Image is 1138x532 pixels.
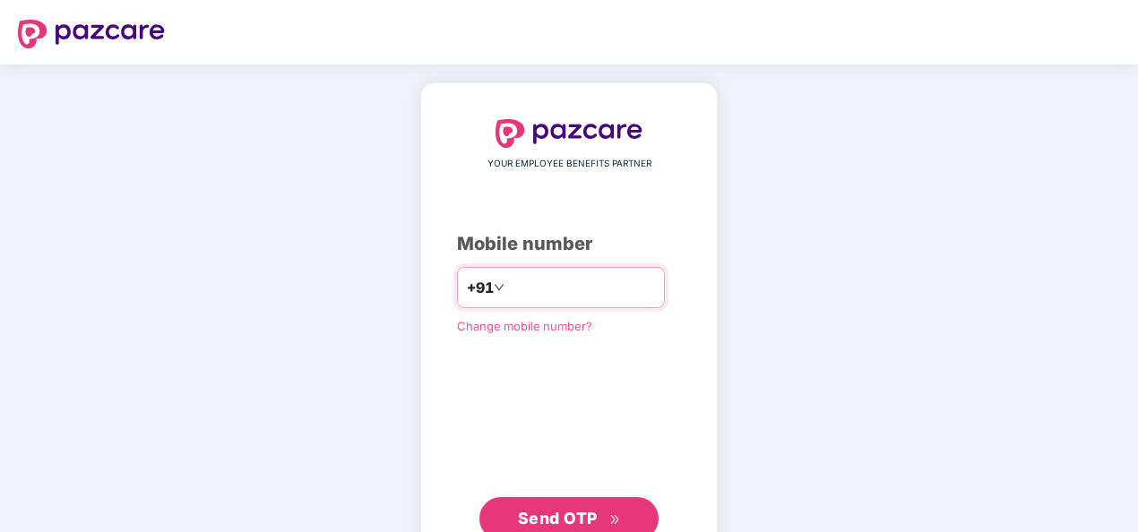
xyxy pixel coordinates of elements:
span: YOUR EMPLOYEE BENEFITS PARTNER [487,157,651,171]
span: double-right [609,514,621,526]
img: logo [496,119,642,148]
span: +91 [467,277,494,299]
img: logo [18,20,165,48]
span: down [494,282,504,293]
div: Mobile number [457,230,681,258]
a: Change mobile number? [457,319,592,333]
span: Send OTP [518,509,598,528]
